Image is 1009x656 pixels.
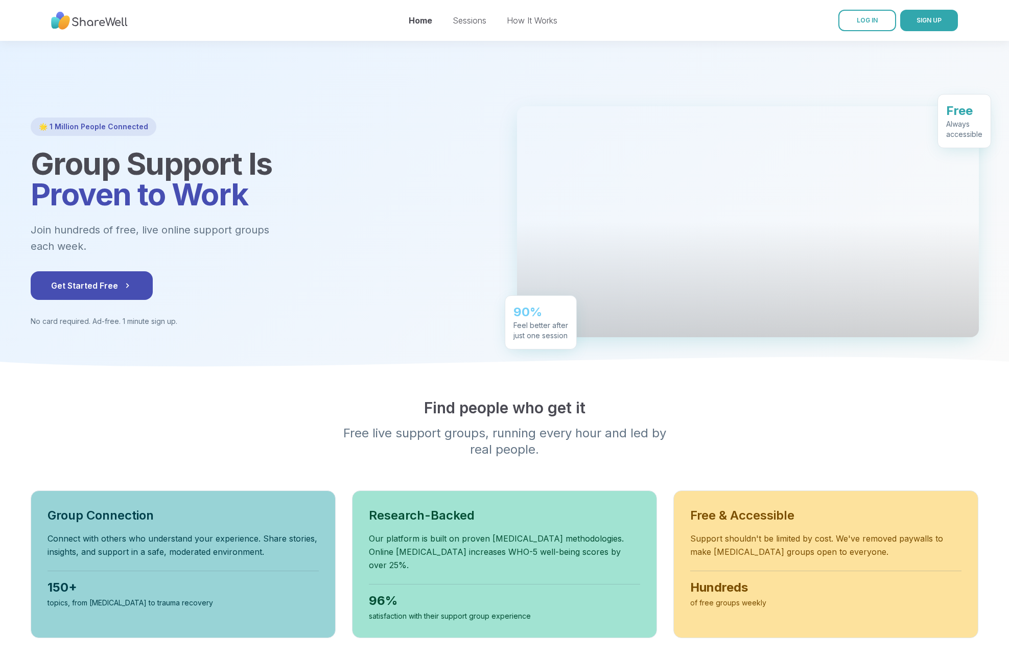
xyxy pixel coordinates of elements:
h2: Find people who get it [31,399,979,417]
h3: Group Connection [48,507,319,524]
div: Feel better after just one session [513,320,568,341]
p: Join hundreds of free, live online support groups each week. [31,222,325,255]
h3: Research-Backed [369,507,640,524]
div: 96% [369,593,640,609]
a: Home [409,15,432,26]
p: Free live support groups, running every hour and led by real people. [309,425,701,458]
h3: Free & Accessible [690,507,961,524]
div: Hundreds [690,579,961,596]
div: Always accessible [946,119,982,139]
a: How It Works [507,15,557,26]
img: ShareWell Nav Logo [51,7,128,35]
span: Get Started Free [51,279,132,292]
div: Free [946,103,982,119]
a: LOG IN [838,10,896,31]
p: No card required. Ad-free. 1 minute sign up. [31,316,492,326]
button: Get Started Free [31,271,153,300]
p: Our platform is built on proven [MEDICAL_DATA] methodologies. Online [MEDICAL_DATA] increases WHO... [369,532,640,572]
div: 🌟 1 Million People Connected [31,118,156,136]
div: of free groups weekly [690,598,961,608]
button: SIGN UP [900,10,958,31]
div: 90% [513,304,568,320]
span: SIGN UP [917,16,942,24]
span: LOG IN [857,16,878,24]
div: topics, from [MEDICAL_DATA] to trauma recovery [48,598,319,608]
p: Connect with others who understand your experience. Share stories, insights, and support in a saf... [48,532,319,558]
div: 150+ [48,579,319,596]
span: Proven to Work [31,176,248,213]
p: Support shouldn't be limited by cost. We've removed paywalls to make [MEDICAL_DATA] groups open t... [690,532,961,558]
div: satisfaction with their support group experience [369,611,640,621]
a: Sessions [453,15,486,26]
h1: Group Support Is [31,148,492,209]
